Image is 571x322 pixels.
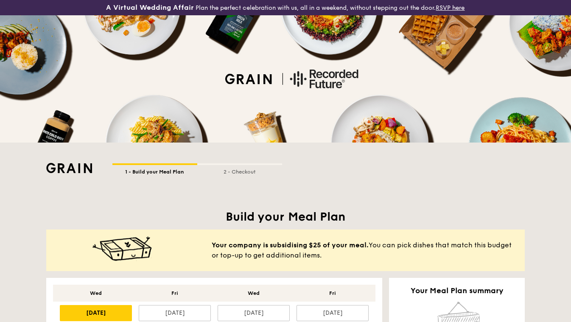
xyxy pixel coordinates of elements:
a: RSVP here [436,4,465,11]
div: Fri [297,290,369,297]
div: Wed [60,290,132,297]
h3: A Virtual Wedding Affair [106,3,194,12]
h2: Your Meal Plan summary [396,285,518,297]
img: Grain [46,163,92,173]
h1: Build your Meal Plan [46,209,525,224]
div: 2 - Checkout [197,165,282,175]
div: Wed [218,290,290,297]
div: 1 - Build your Meal Plan [112,165,197,175]
img: meal-happy@2x.c9d3c595.png [92,236,152,262]
b: Your company is subsidising $25 of your meal. [212,241,369,249]
div: Fri [139,290,211,297]
span: You can pick dishes that match this budget or top-up to get additional items. [212,240,518,260]
div: Plan the perfect celebration with us, all in a weekend, without stepping out the door. [95,3,476,12]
